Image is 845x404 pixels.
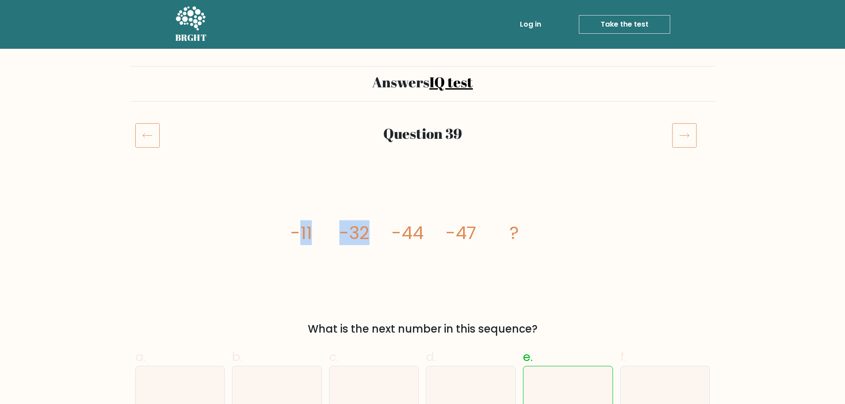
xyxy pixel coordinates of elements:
h5: BRGHT [175,32,207,43]
span: b. [232,348,243,365]
span: e. [523,348,533,365]
a: Take the test [579,15,670,34]
a: IQ test [429,72,473,91]
tspan: -32 [339,220,369,245]
a: BRGHT [175,4,207,45]
span: d. [426,348,436,365]
span: f. [620,348,626,365]
div: What is the next number in this sequence? [141,321,705,337]
a: Log in [516,16,545,33]
h2: Answers [135,74,710,90]
span: a. [135,348,146,365]
tspan: -47 [445,220,476,245]
tspan: ? [509,220,519,245]
h2: Question 39 [184,125,661,142]
span: c. [329,348,339,365]
tspan: -44 [392,220,424,245]
tspan: -11 [291,220,312,245]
